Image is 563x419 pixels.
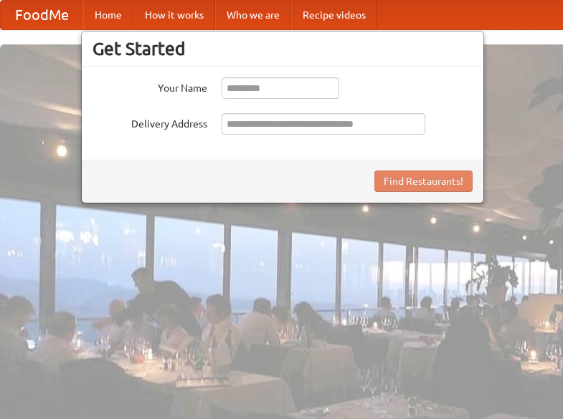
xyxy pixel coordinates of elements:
[93,113,207,131] label: Delivery Address
[291,1,377,29] a: Recipe videos
[93,38,473,59] h3: Get Started
[215,1,291,29] a: Who we are
[93,77,207,95] label: Your Name
[133,1,215,29] a: How it works
[374,170,473,192] button: Find Restaurants!
[83,1,133,29] a: Home
[1,1,83,29] a: FoodMe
